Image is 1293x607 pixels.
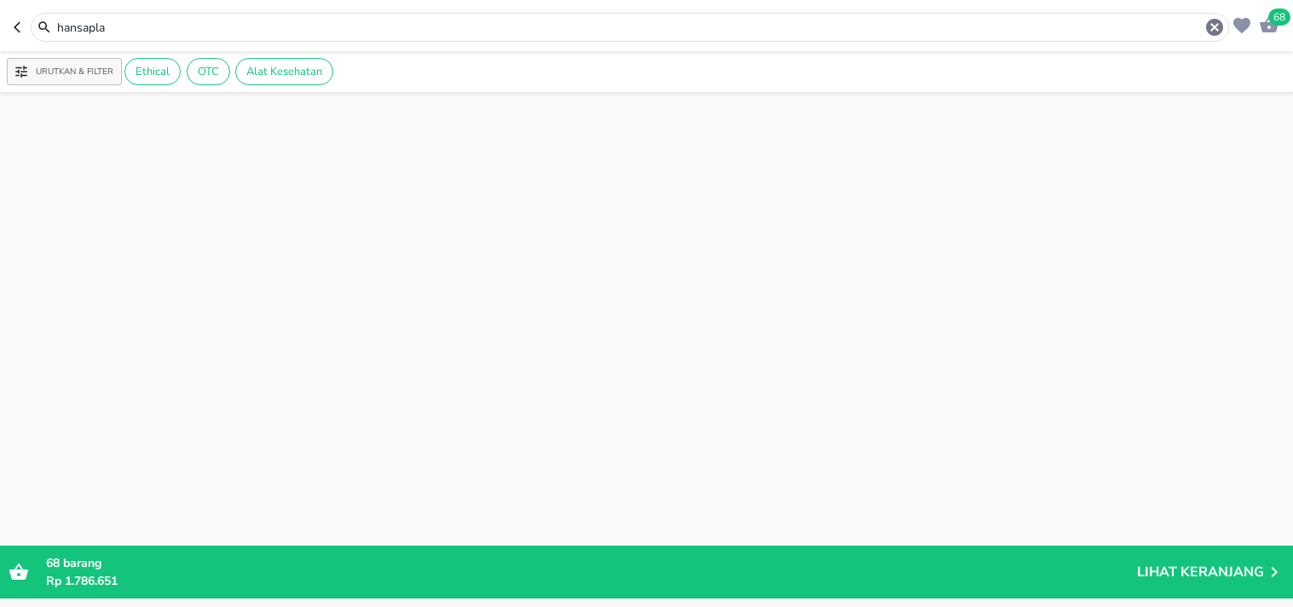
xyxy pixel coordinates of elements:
span: Alat Kesehatan [236,64,332,79]
p: barang [46,554,1137,572]
button: 68 [1255,10,1279,37]
span: Rp 1.786.651 [46,573,118,589]
span: 68 [46,555,60,571]
p: Urutkan & Filter [36,66,113,78]
div: Ethical [124,58,181,85]
button: Urutkan & Filter [7,58,122,85]
span: Ethical [125,64,180,79]
input: Cari 4000+ produk di sini [55,19,1204,37]
div: Alat Kesehatan [235,58,333,85]
span: OTC [188,64,229,79]
span: 68 [1268,9,1290,26]
div: OTC [187,58,230,85]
